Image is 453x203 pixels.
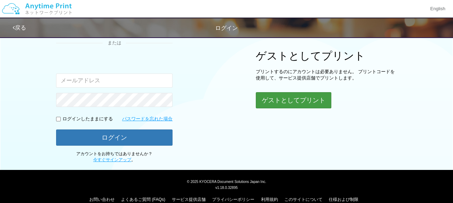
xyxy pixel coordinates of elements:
input: メールアドレス [56,74,173,88]
a: サービス提供店舗 [172,197,206,202]
a: よくあるご質問 (FAQs) [121,197,165,202]
a: プライバシーポリシー [212,197,254,202]
span: © 2025 KYOCERA Document Solutions Japan Inc. [187,179,266,184]
a: お問い合わせ [89,197,115,202]
button: ゲストとしてプリント [256,92,331,108]
p: アカウントをお持ちではありませんか？ [56,151,173,163]
span: ログイン [215,25,238,31]
a: パスワードを忘れた場合 [122,116,173,122]
button: ログイン [56,129,173,146]
a: このサイトについて [284,197,322,202]
p: プリントするのにアカウントは必要ありません。 プリントコードを使用して、サービス提供店舗でプリントします。 [256,69,397,82]
span: v1.18.0.32895 [215,185,237,190]
a: 利用規約 [261,197,278,202]
div: または [56,40,173,46]
a: 仕様および制限 [329,197,358,202]
p: ログインしたままにする [62,116,113,122]
span: 。 [93,157,135,162]
a: 今すぐサインアップ [93,157,131,162]
a: 戻る [13,25,26,31]
h1: ゲストとしてプリント [256,50,397,62]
